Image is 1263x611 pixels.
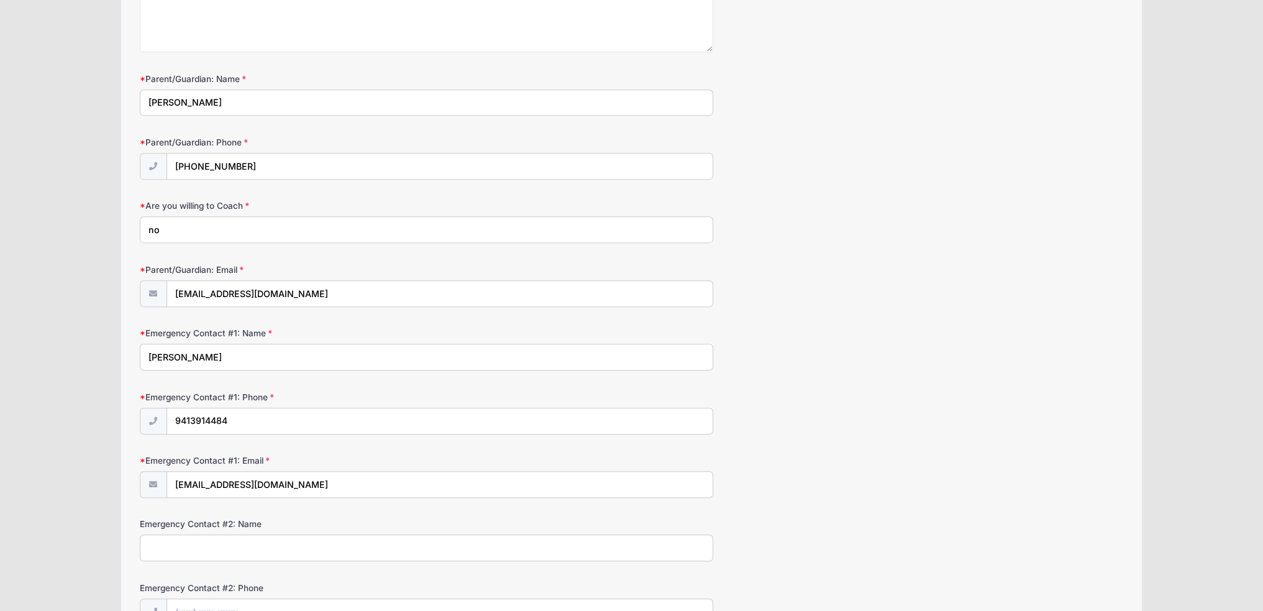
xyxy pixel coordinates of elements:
label: Emergency Contact #1: Name [140,327,468,339]
input: email@email.com [166,471,714,498]
label: Emergency Contact #1: Phone [140,391,468,403]
label: Parent/Guardian: Name [140,73,468,85]
input: (xxx) xxx-xxxx [166,408,714,434]
label: Emergency Contact #1: Email [140,454,468,467]
input: email@email.com [166,280,714,307]
label: Emergency Contact #2: Name [140,518,468,530]
label: Emergency Contact #2: Phone [140,582,468,594]
label: Parent/Guardian: Email [140,264,468,276]
label: Are you willing to Coach [140,200,468,212]
label: Parent/Guardian: Phone [140,136,468,149]
input: (xxx) xxx-xxxx [166,153,714,180]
